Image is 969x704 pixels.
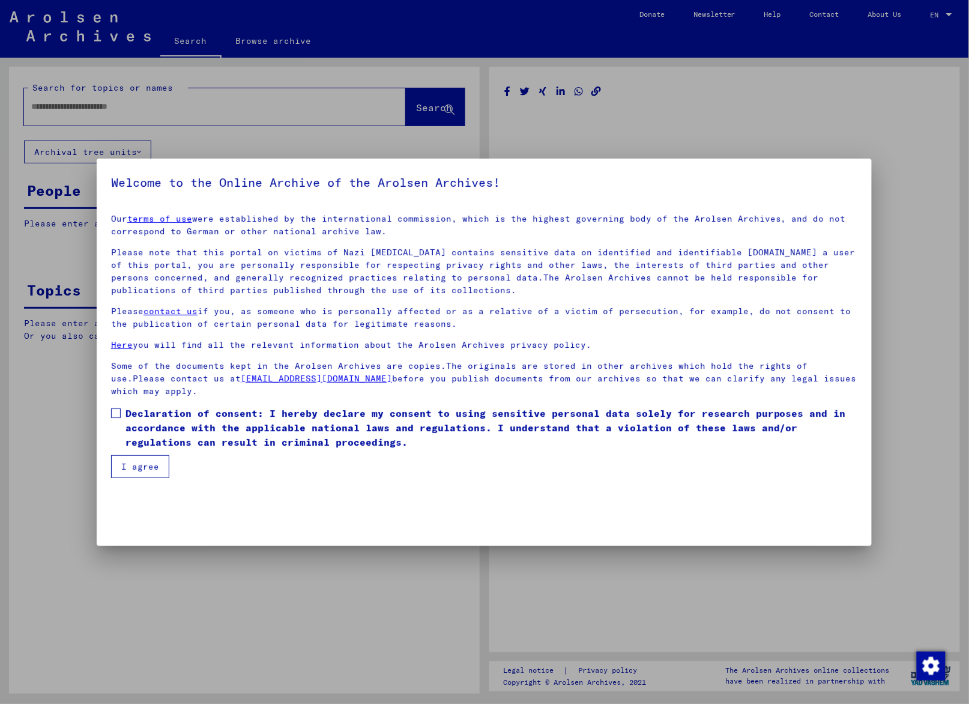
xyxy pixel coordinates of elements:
[111,246,857,297] p: Please note that this portal on victims of Nazi [MEDICAL_DATA] contains sensitive data on identif...
[111,339,857,351] p: you will find all the relevant information about the Arolsen Archives privacy policy.
[111,455,169,478] button: I agree
[111,213,857,238] p: Our were established by the international commission, which is the highest governing body of the ...
[111,305,857,330] p: Please if you, as someone who is personally affected or as a relative of a victim of persecution,...
[143,306,198,317] a: contact us
[127,213,192,224] a: terms of use
[241,373,392,384] a: [EMAIL_ADDRESS][DOMAIN_NAME]
[111,339,133,350] a: Here
[125,406,857,449] span: Declaration of consent: I hereby declare my consent to using sensitive personal data solely for r...
[111,360,857,398] p: Some of the documents kept in the Arolsen Archives are copies.The originals are stored in other a...
[111,173,857,192] h5: Welcome to the Online Archive of the Arolsen Archives!
[917,652,946,681] img: Change consent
